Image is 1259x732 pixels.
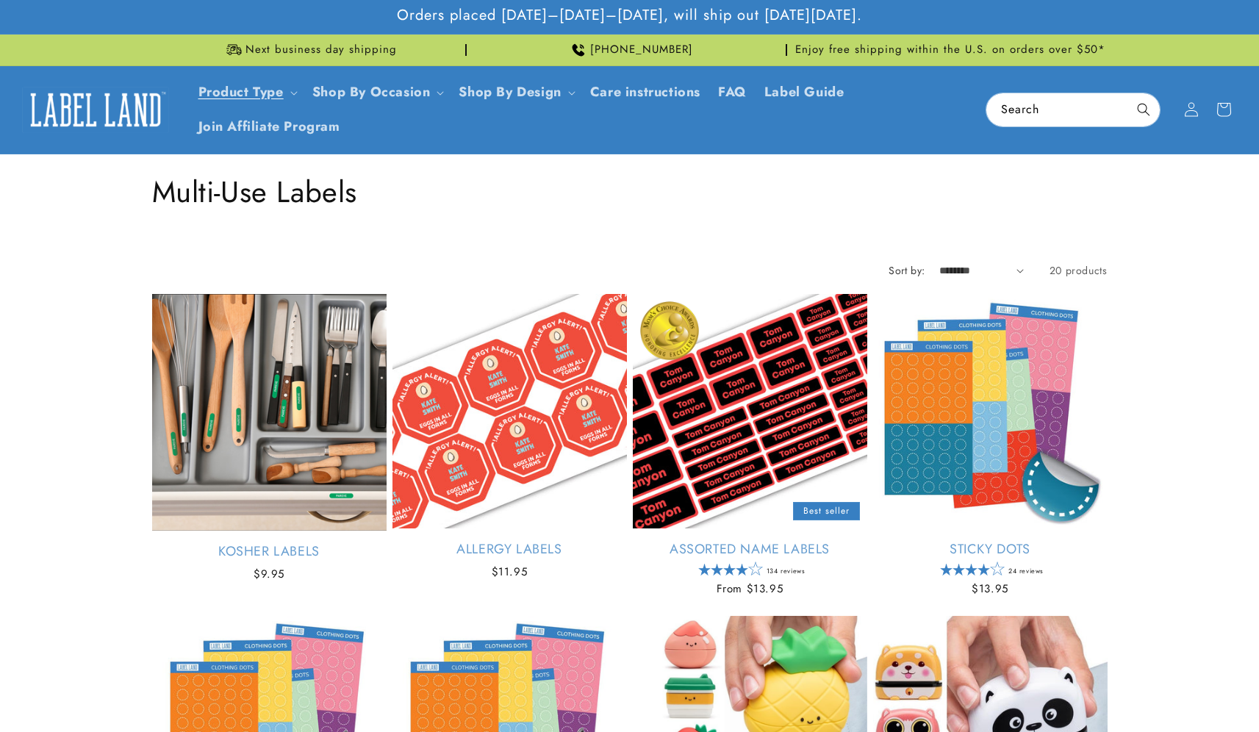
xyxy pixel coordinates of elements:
a: Label Land [17,82,175,138]
span: Join Affiliate Program [198,118,340,135]
span: Next business day shipping [245,43,397,57]
span: Shop By Occasion [312,84,431,101]
span: [PHONE_NUMBER] [590,43,693,57]
div: Announcement [473,35,787,65]
a: Care instructions [581,75,709,110]
a: Sticky Dots [873,541,1108,558]
span: FAQ [718,84,747,101]
span: Enjoy free shipping within the U.S. on orders over $50* [795,43,1105,57]
iframe: Gorgias Floating Chat [950,663,1244,717]
button: Search [1127,93,1160,126]
a: Kosher Labels [152,543,387,560]
a: FAQ [709,75,756,110]
label: Sort by: [889,263,925,278]
span: Care instructions [590,84,700,101]
a: Assorted Name Labels [633,541,867,558]
div: Announcement [793,35,1108,65]
a: Label Guide [756,75,853,110]
a: Join Affiliate Program [190,110,349,144]
a: Product Type [198,82,284,101]
a: Allergy Labels [392,541,627,558]
a: Shop By Design [459,82,561,101]
summary: Product Type [190,75,304,110]
span: 20 products [1050,263,1108,278]
summary: Shop By Occasion [304,75,451,110]
div: Announcement [152,35,467,65]
img: Label Land [22,87,169,132]
span: Orders placed [DATE]–[DATE]–[DATE], will ship out [DATE][DATE]. [397,6,862,25]
summary: Shop By Design [450,75,581,110]
h1: Multi-Use Labels [152,173,1108,211]
span: Label Guide [764,84,844,101]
